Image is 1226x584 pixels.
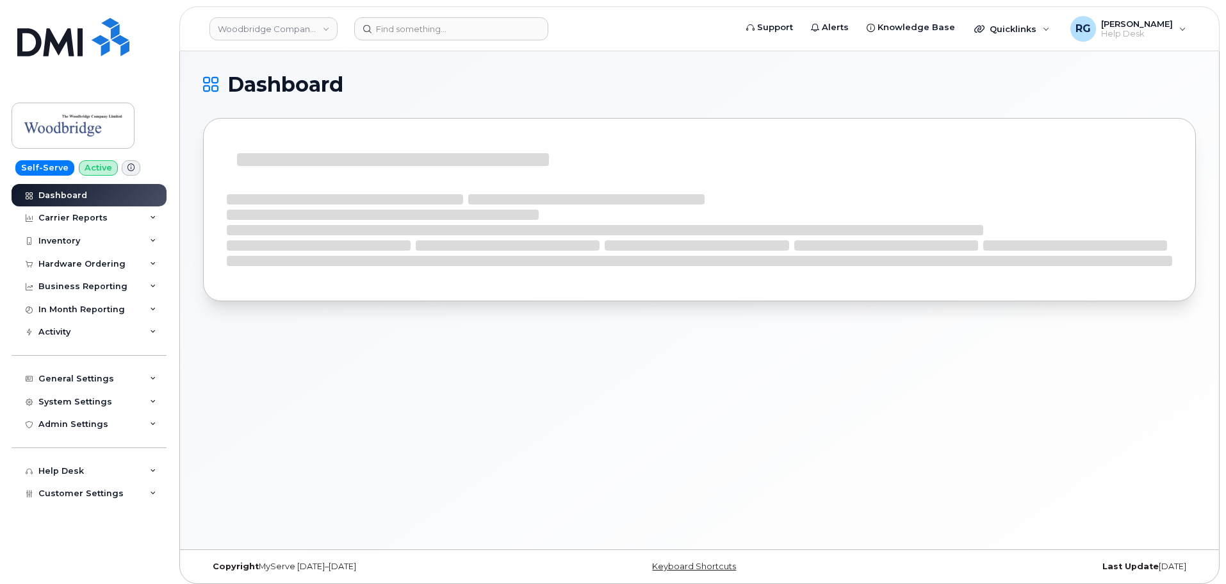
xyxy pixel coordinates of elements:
[227,75,343,94] span: Dashboard
[203,562,534,572] div: MyServe [DATE]–[DATE]
[213,562,259,571] strong: Copyright
[865,562,1196,572] div: [DATE]
[1102,562,1159,571] strong: Last Update
[652,562,736,571] a: Keyboard Shortcuts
